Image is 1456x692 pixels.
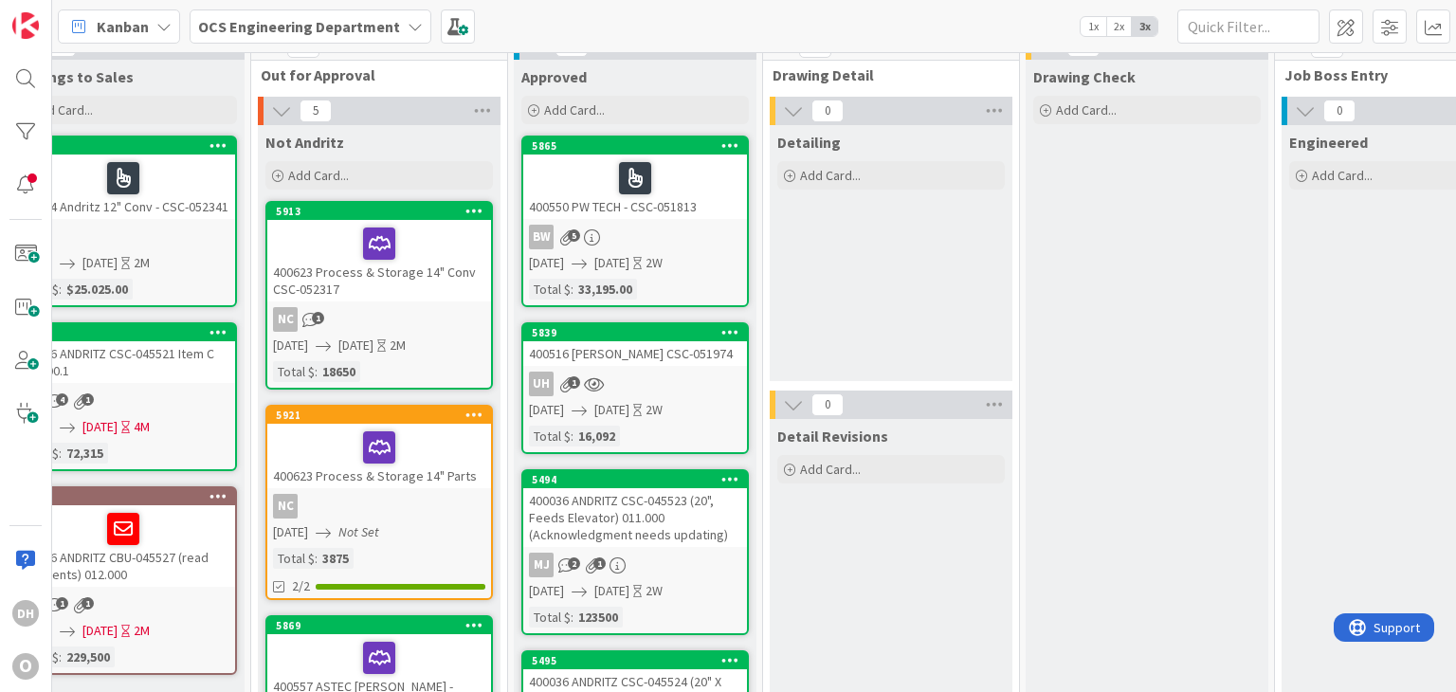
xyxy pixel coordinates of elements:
div: uh [529,372,554,396]
div: 5494 [523,471,747,488]
div: 5839 [523,324,747,341]
div: 5921 [267,407,491,424]
span: 1 [593,557,606,570]
span: 1 [82,393,94,406]
span: 1 [56,597,68,610]
div: 400623 Process & Storage 14" Conv CSC-052317 [267,220,491,301]
div: 2W [646,400,663,420]
div: 5921 [276,409,491,422]
div: 5839400516 [PERSON_NAME] CSC-051974 [523,324,747,366]
span: Kanban [97,15,149,38]
div: 5839 [532,326,747,339]
span: : [571,426,573,446]
span: 2/2 [292,576,310,596]
i: Not Set [338,523,379,540]
span: 0 [811,100,844,122]
div: 2M [134,253,150,273]
div: NC [267,307,491,332]
div: 5913 [276,205,491,218]
div: 5869 [276,619,491,632]
span: Not Andritz [265,133,344,152]
div: 18650 [318,361,360,382]
span: Add Card... [544,101,605,118]
span: Approved [521,67,587,86]
div: 5494400036 ANDRITZ CSC-045523 (20", Feeds Elevator) 011.000 (Acknowledgment needs updating) [523,471,747,547]
span: : [571,607,573,628]
div: $25.025.00 [62,279,133,300]
span: [DATE] [594,581,629,601]
span: Add Card... [1312,167,1373,184]
div: Total $ [273,548,315,569]
span: : [315,548,318,569]
div: 5921400623 Process & Storage 14" Parts [267,407,491,488]
span: Engineered [1289,133,1368,152]
span: 5 [568,229,580,242]
span: Drawings to Sales [9,67,134,86]
div: NC [273,307,298,332]
div: 5869 [267,617,491,634]
div: 2M [134,621,150,641]
span: 5 [300,100,332,122]
span: 0 [811,393,844,416]
div: Total $ [529,426,571,446]
div: Total $ [529,607,571,628]
div: NC [267,494,491,519]
div: 72,315 [62,443,108,464]
span: Out for Approval [261,65,483,84]
span: [DATE] [529,400,564,420]
div: 2W [646,253,663,273]
div: 5913400623 Process & Storage 14" Conv CSC-052317 [267,203,491,301]
div: 5498400036 ANDRITZ CBU-045527 (read comments) 012.000 [11,488,235,587]
div: 400550 PW TECH - CSC-051813 [523,155,747,219]
div: 5495 [532,654,747,667]
div: 400036 ANDRITZ CSC-045523 (20", Feeds Elevator) 011.000 (Acknowledgment needs updating) [523,488,747,547]
div: 5494 [532,473,747,486]
div: 5495 [523,652,747,669]
div: 2M [390,336,406,355]
div: 5913 [267,203,491,220]
div: 33,195.00 [573,279,637,300]
span: : [59,279,62,300]
div: 5865 [532,139,747,153]
span: 4 [56,393,68,406]
input: Quick Filter... [1177,9,1319,44]
span: 1x [1081,17,1106,36]
div: 5498 [11,488,235,505]
div: 16,092 [573,426,620,446]
span: Add Card... [288,167,349,184]
div: 5906400614 Andritz 12" Conv - CSC-052341 [11,137,235,219]
span: 2x [1106,17,1132,36]
span: : [571,279,573,300]
span: [DATE] [529,581,564,601]
span: [DATE] [273,522,308,542]
div: 4M [134,417,150,437]
span: [DATE] [82,621,118,641]
div: 5492400036 ANDRITZ CSC-045521 Item C 022.300.1 [11,324,235,383]
div: 2W [646,581,663,601]
div: 5492 [20,326,235,339]
div: 400614 Andritz 12" Conv - CSC-052341 [11,155,235,219]
span: [DATE] [273,336,308,355]
div: Total $ [529,279,571,300]
div: 229,500 [62,646,115,667]
span: 2 [568,557,580,570]
div: 400516 [PERSON_NAME] CSC-051974 [523,341,747,366]
span: Drawing Check [1033,67,1136,86]
span: 1 [568,376,580,389]
span: Add Card... [800,461,861,478]
span: Detail Revisions [777,427,888,446]
div: BW [529,225,554,249]
div: MJ [529,553,554,577]
span: [DATE] [338,336,373,355]
span: 1 [82,597,94,610]
span: : [59,443,62,464]
div: O [12,653,39,680]
span: 1 [312,312,324,324]
div: 400623 Process & Storage 14" Parts [267,424,491,488]
div: 5492 [11,324,235,341]
div: 5498 [20,490,235,503]
span: Support [40,3,86,26]
span: Add Card... [1056,101,1117,118]
div: BW [523,225,747,249]
span: [DATE] [594,253,629,273]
